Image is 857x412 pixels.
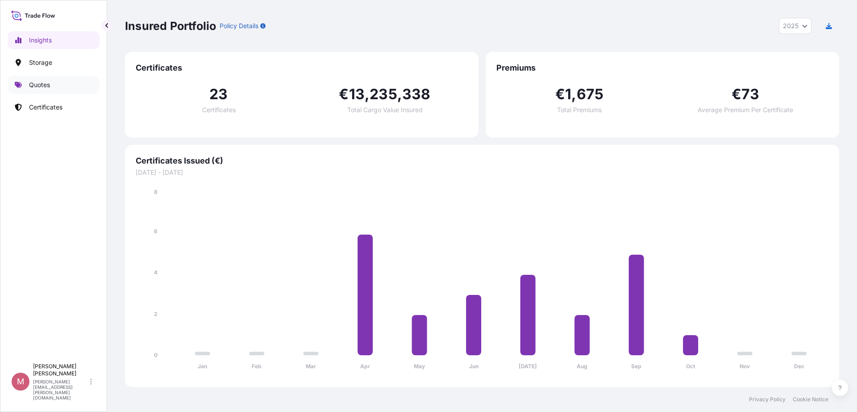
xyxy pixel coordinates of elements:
button: Year Selector [779,18,811,34]
a: Privacy Policy [749,396,786,403]
tspan: Feb [252,363,262,370]
span: € [732,87,741,101]
tspan: 4 [154,269,158,276]
tspan: [DATE] [519,363,537,370]
tspan: Nov [740,363,750,370]
a: Certificates [8,98,100,116]
span: 13 [349,87,365,101]
span: 73 [741,87,759,101]
span: , [571,87,576,101]
tspan: Mar [306,363,316,370]
p: [PERSON_NAME][EMAIL_ADDRESS][PERSON_NAME][DOMAIN_NAME] [33,379,88,400]
span: 338 [402,87,431,101]
tspan: 6 [154,228,158,235]
span: , [397,87,402,101]
tspan: Jun [469,363,478,370]
p: Storage [29,58,52,67]
span: Average Premium Per Certificate [698,107,793,113]
a: Insights [8,31,100,49]
span: Certificates [202,107,236,113]
span: Premiums [496,63,828,73]
tspan: May [414,363,425,370]
span: 23 [209,87,228,101]
tspan: Aug [577,363,587,370]
span: 2025 [783,21,799,30]
span: 1 [565,87,571,101]
span: Total Cargo Value Insured [347,107,423,113]
span: 675 [577,87,604,101]
tspan: 8 [154,189,158,195]
tspan: 0 [154,352,158,358]
tspan: 2 [154,311,158,317]
span: M [17,377,24,386]
p: Quotes [29,80,50,89]
span: € [555,87,565,101]
a: Storage [8,54,100,71]
span: Certificates [136,63,468,73]
span: [DATE] - [DATE] [136,168,828,177]
span: Certificates Issued (€) [136,156,828,166]
a: Quotes [8,76,100,94]
p: Insights [29,36,52,45]
tspan: Oct [686,363,695,370]
span: 235 [370,87,397,101]
p: [PERSON_NAME] [PERSON_NAME] [33,363,88,377]
span: , [365,87,370,101]
p: Policy Details [220,21,258,30]
tspan: Dec [794,363,804,370]
p: Certificates [29,103,62,112]
tspan: Sep [631,363,641,370]
a: Cookie Notice [793,396,828,403]
tspan: Jan [198,363,207,370]
p: Insured Portfolio [125,19,216,33]
span: € [339,87,349,101]
span: Total Premiums [557,107,602,113]
tspan: Apr [360,363,370,370]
